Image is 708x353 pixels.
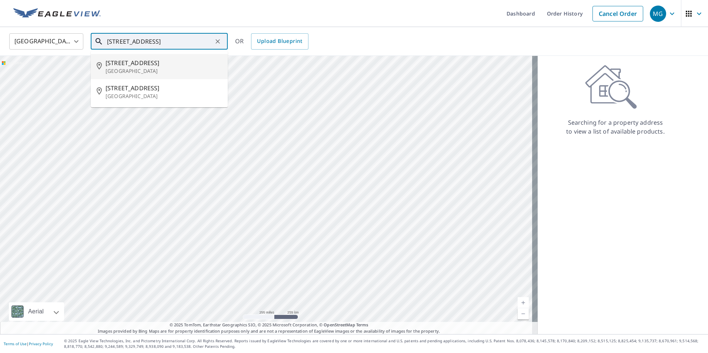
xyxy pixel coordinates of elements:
a: OpenStreetMap [324,322,355,327]
p: © 2025 Eagle View Technologies, Inc. and Pictometry International Corp. All Rights Reserved. Repo... [64,338,704,349]
a: Upload Blueprint [251,33,308,50]
div: Aerial [26,302,46,321]
div: [GEOGRAPHIC_DATA] [9,31,83,52]
p: | [4,342,53,346]
div: Aerial [9,302,64,321]
img: EV Logo [13,8,101,19]
p: [GEOGRAPHIC_DATA] [106,67,222,75]
a: Privacy Policy [29,341,53,346]
div: OR [235,33,308,50]
a: Current Level 5, Zoom Out [518,308,529,319]
button: Clear [213,36,223,47]
p: [GEOGRAPHIC_DATA] [106,93,222,100]
p: Searching for a property address to view a list of available products. [566,118,665,136]
span: [STREET_ADDRESS] [106,58,222,67]
span: © 2025 TomTom, Earthstar Geographics SIO, © 2025 Microsoft Corporation, © [170,322,368,328]
span: Upload Blueprint [257,37,302,46]
div: MG [650,6,666,22]
a: Current Level 5, Zoom In [518,297,529,308]
span: [STREET_ADDRESS] [106,84,222,93]
input: Search by address or latitude-longitude [107,31,213,52]
a: Terms [356,322,368,327]
a: Cancel Order [592,6,643,21]
a: Terms of Use [4,341,27,346]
